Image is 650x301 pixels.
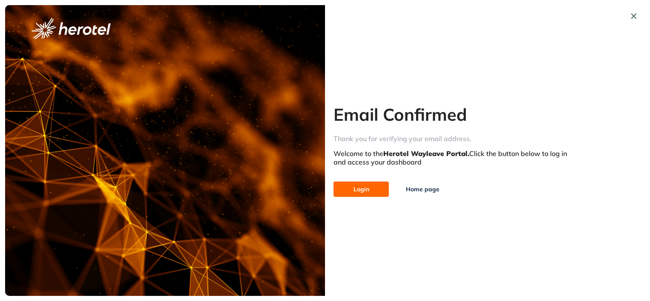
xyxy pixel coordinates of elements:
[334,150,573,166] div: Welcome to the Click the button below to log in and access your dashboard
[406,185,439,194] span: Home page
[31,18,111,39] img: logo
[392,182,453,197] button: Home page
[354,185,369,194] span: Login
[334,104,573,125] h2: Email Confirmed
[5,5,325,296] img: cover image
[334,135,573,143] div: Thank you for verifying your email address.
[18,18,124,39] button: logo
[334,182,389,197] button: Login
[383,149,469,158] span: Herotel Wayleave Portal.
